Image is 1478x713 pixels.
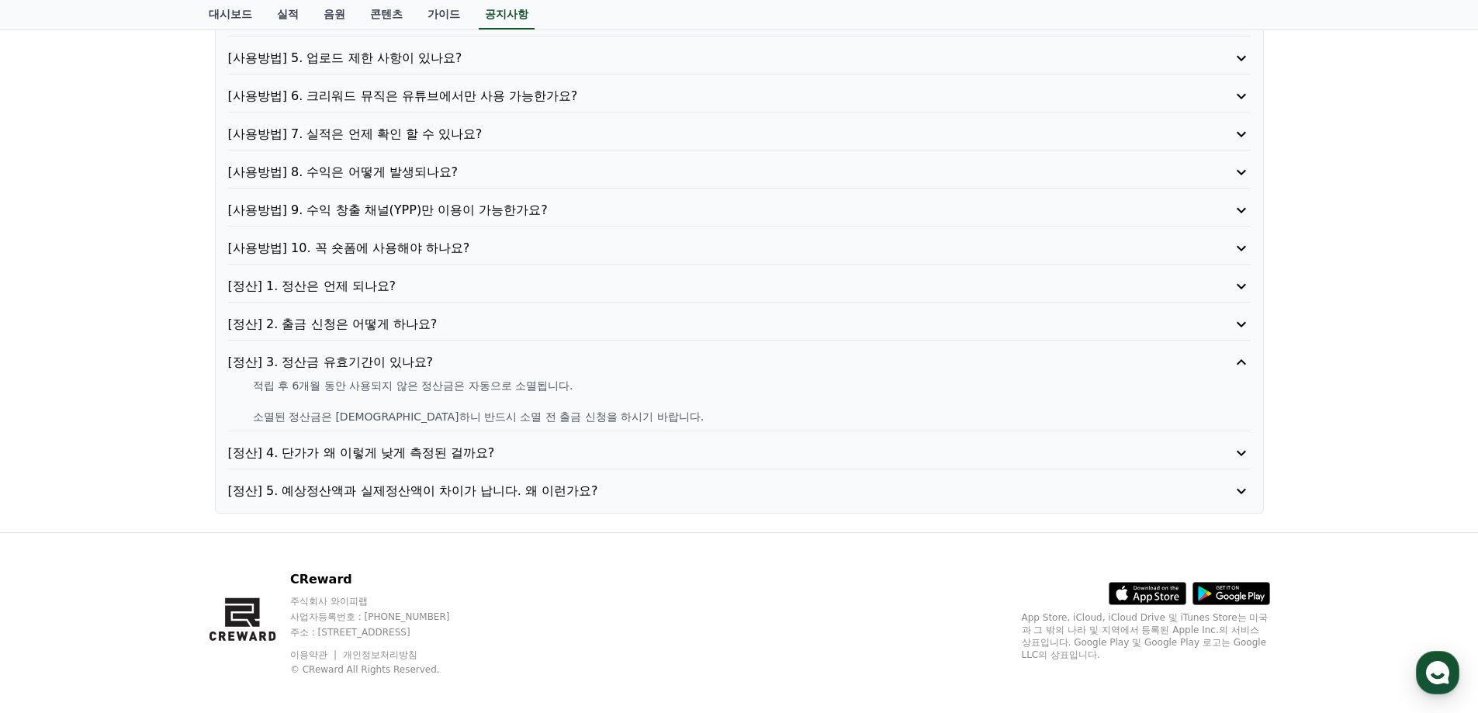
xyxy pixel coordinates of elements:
[228,444,1251,462] button: [정산] 4. 단가가 왜 이렇게 낮게 측정된 걸까요?
[228,87,1251,106] button: [사용방법] 6. 크리워드 뮤직은 유튜브에서만 사용 가능한가요?
[228,125,1169,144] p: [사용방법] 7. 실적은 언제 확인 할 수 있나요?
[228,201,1251,220] button: [사용방법] 9. 수익 창출 채널(YPP)만 이용이 가능한가요?
[142,516,161,528] span: 대화
[253,409,1251,424] p: 소멸된 정산금은 [DEMOGRAPHIC_DATA]하니 반드시 소멸 전 출금 신청을 하시기 바랍니다.
[228,277,1251,296] button: [정산] 1. 정산은 언제 되나요?
[228,163,1169,182] p: [사용방법] 8. 수익은 어떻게 발생되나요?
[5,492,102,531] a: 홈
[290,595,479,607] p: 주식회사 와이피랩
[228,482,1251,500] button: [정산] 5. 예상정산액과 실제정산액이 차이가 납니다. 왜 이런가요?
[228,125,1251,144] button: [사용방법] 7. 실적은 언제 확인 할 수 있나요?
[228,315,1169,334] p: [정산] 2. 출금 신청은 어떻게 하나요?
[228,239,1251,258] button: [사용방법] 10. 꼭 숏폼에 사용해야 하나요?
[290,626,479,639] p: 주소 : [STREET_ADDRESS]
[200,492,298,531] a: 설정
[228,353,1169,372] p: [정산] 3. 정산금 유효기간이 있나요?
[228,239,1169,258] p: [사용방법] 10. 꼭 숏폼에 사용해야 하나요?
[290,663,479,676] p: © CReward All Rights Reserved.
[290,611,479,623] p: 사업자등록번호 : [PHONE_NUMBER]
[343,649,417,660] a: 개인정보처리방침
[49,515,58,528] span: 홈
[1022,611,1270,661] p: App Store, iCloud, iCloud Drive 및 iTunes Store는 미국과 그 밖의 나라 및 지역에서 등록된 Apple Inc.의 서비스 상표입니다. Goo...
[228,482,1169,500] p: [정산] 5. 예상정산액과 실제정산액이 차이가 납니다. 왜 이런가요?
[253,378,1251,393] p: 적립 후 6개월 동안 사용되지 않은 정산금은 자동으로 소멸됩니다.
[228,49,1169,67] p: [사용방법] 5. 업로드 제한 사항이 있나요?
[228,315,1251,334] button: [정산] 2. 출금 신청은 어떻게 하나요?
[228,87,1169,106] p: [사용방법] 6. 크리워드 뮤직은 유튜브에서만 사용 가능한가요?
[228,163,1251,182] button: [사용방법] 8. 수익은 어떻게 발생되나요?
[228,49,1251,67] button: [사용방법] 5. 업로드 제한 사항이 있나요?
[228,353,1251,372] button: [정산] 3. 정산금 유효기간이 있나요?
[290,649,339,660] a: 이용약관
[228,444,1169,462] p: [정산] 4. 단가가 왜 이렇게 낮게 측정된 걸까요?
[290,570,479,589] p: CReward
[228,201,1169,220] p: [사용방법] 9. 수익 창출 채널(YPP)만 이용이 가능한가요?
[240,515,258,528] span: 설정
[228,277,1169,296] p: [정산] 1. 정산은 언제 되나요?
[102,492,200,531] a: 대화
